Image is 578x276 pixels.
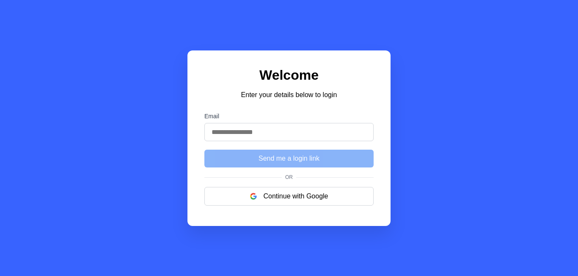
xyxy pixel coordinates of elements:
[204,113,374,120] label: Email
[282,174,296,180] span: Or
[250,193,257,200] img: google logo
[204,90,374,100] p: Enter your details below to login
[204,150,374,167] button: Send me a login link
[204,67,374,83] h1: Welcome
[204,187,374,206] button: Continue with Google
